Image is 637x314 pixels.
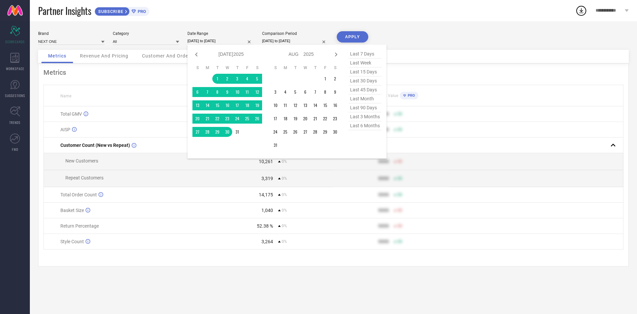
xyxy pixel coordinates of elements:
[280,87,290,97] td: Mon Aug 04 2025
[242,74,252,84] td: Fri Jul 04 2025
[332,51,340,58] div: Next month
[330,65,340,70] th: Saturday
[192,127,202,137] td: Sun Jul 27 2025
[252,100,262,110] td: Sat Jul 19 2025
[348,67,382,76] span: last 15 days
[280,100,290,110] td: Mon Aug 11 2025
[290,65,300,70] th: Tuesday
[348,112,382,121] span: last 3 months
[192,51,200,58] div: Previous month
[282,239,287,244] span: 0%
[282,159,287,164] span: 0%
[222,74,232,84] td: Wed Jul 02 2025
[262,31,328,36] div: Comparison Period
[310,87,320,97] td: Thu Aug 07 2025
[212,100,222,110] td: Tue Jul 15 2025
[320,127,330,137] td: Fri Aug 29 2025
[397,208,402,213] span: 50
[310,65,320,70] th: Thursday
[187,38,254,45] input: Select date range
[259,192,273,197] div: 14,175
[212,127,222,137] td: Tue Jul 29 2025
[270,87,280,97] td: Sun Aug 03 2025
[212,87,222,97] td: Tue Jul 08 2025
[290,127,300,137] td: Tue Aug 26 2025
[300,127,310,137] td: Wed Aug 27 2025
[282,208,287,213] span: 0%
[337,31,368,43] button: APPLY
[320,74,330,84] td: Fri Aug 01 2025
[397,192,402,197] span: 50
[378,159,389,164] div: 9999
[232,74,242,84] td: Thu Jul 03 2025
[378,192,389,197] div: 9999
[252,87,262,97] td: Sat Jul 12 2025
[290,87,300,97] td: Tue Aug 05 2025
[378,208,389,213] div: 9999
[202,100,212,110] td: Mon Jul 14 2025
[202,87,212,97] td: Mon Jul 07 2025
[378,223,389,229] div: 9999
[310,127,320,137] td: Thu Aug 28 2025
[65,158,98,163] span: New Customers
[290,114,300,124] td: Tue Aug 19 2025
[348,58,382,67] span: last week
[330,114,340,124] td: Sat Aug 23 2025
[397,159,402,164] span: 50
[330,74,340,84] td: Sat Aug 02 2025
[300,100,310,110] td: Wed Aug 13 2025
[282,224,287,228] span: 0%
[252,65,262,70] th: Saturday
[282,176,287,181] span: 0%
[262,38,328,45] input: Select comparison period
[65,175,104,180] span: Repeat Customers
[232,65,242,70] th: Thursday
[242,114,252,124] td: Fri Jul 25 2025
[270,140,280,150] td: Sun Aug 31 2025
[397,176,402,181] span: 50
[348,121,382,130] span: last 6 months
[95,9,125,14] span: SUBSCRIBE
[232,87,242,97] td: Thu Jul 10 2025
[378,176,389,181] div: 9999
[187,31,254,36] div: Date Range
[113,31,179,36] div: Category
[222,114,232,124] td: Wed Jul 23 2025
[60,143,130,148] span: Customer Count (New vs Repeat)
[202,114,212,124] td: Mon Jul 21 2025
[242,65,252,70] th: Friday
[280,65,290,70] th: Monday
[192,114,202,124] td: Sun Jul 20 2025
[397,224,402,228] span: 50
[575,5,587,17] div: Open download list
[300,65,310,70] th: Wednesday
[348,85,382,94] span: last 45 days
[60,192,97,197] span: Total Order Count
[330,87,340,97] td: Sat Aug 09 2025
[330,100,340,110] td: Sat Aug 16 2025
[320,87,330,97] td: Fri Aug 08 2025
[290,100,300,110] td: Tue Aug 12 2025
[202,127,212,137] td: Mon Jul 28 2025
[300,87,310,97] td: Wed Aug 06 2025
[95,5,149,16] a: SUBSCRIBEPRO
[142,53,193,58] span: Customer And Orders
[222,87,232,97] td: Wed Jul 09 2025
[232,100,242,110] td: Thu Jul 17 2025
[192,65,202,70] th: Sunday
[60,111,82,117] span: Total GMV
[136,9,146,14] span: PRO
[310,100,320,110] td: Thu Aug 14 2025
[348,76,382,85] span: last 30 days
[222,127,232,137] td: Wed Jul 30 2025
[60,208,84,213] span: Basket Size
[257,223,273,229] div: 52.38 %
[252,114,262,124] td: Sat Jul 26 2025
[300,114,310,124] td: Wed Aug 20 2025
[320,114,330,124] td: Fri Aug 22 2025
[397,239,402,244] span: 50
[222,100,232,110] td: Wed Jul 16 2025
[280,127,290,137] td: Mon Aug 25 2025
[242,100,252,110] td: Fri Jul 18 2025
[212,114,222,124] td: Tue Jul 22 2025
